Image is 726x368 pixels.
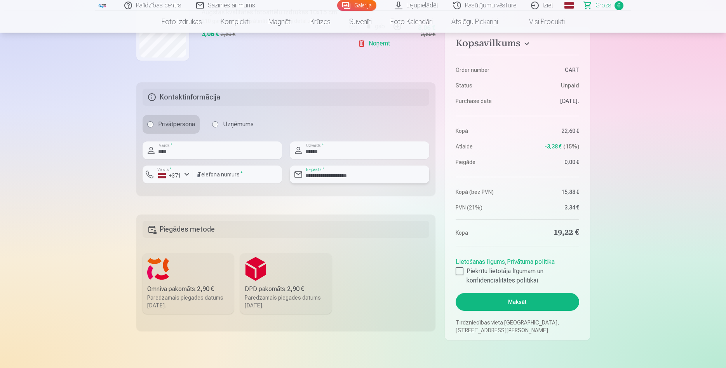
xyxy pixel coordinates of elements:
[143,115,200,134] label: Privātpersona
[507,258,555,265] a: Privātuma politika
[158,172,181,180] div: +371
[456,38,579,52] button: Kopsavilkums
[595,1,611,10] span: Grozs
[143,221,430,238] h5: Piegādes metode
[245,284,327,294] div: DPD pakomāts :
[381,11,442,33] a: Foto kalendāri
[563,143,579,150] span: 15 %
[147,294,230,309] div: Paredzamais piegādes datums [DATE].
[521,127,579,135] dd: 22,60 €
[143,166,193,183] button: Valsts*+371
[207,115,258,134] label: Uzņēmums
[521,66,579,74] dd: CART
[245,294,327,309] div: Paredzamais piegādes datums [DATE].
[197,285,214,293] b: 2,90 €
[442,11,507,33] a: Atslēgu piekariņi
[456,143,514,150] dt: Atlaide
[259,11,301,33] a: Magnēti
[456,319,579,334] p: Tirdzniecības vieta [GEOGRAPHIC_DATA], [STREET_ADDRESS][PERSON_NAME]
[456,267,579,285] label: Piekrītu lietotāja līgumam un konfidencialitātes politikai
[358,36,393,51] a: Noņemt
[521,158,579,166] dd: 0,00 €
[147,121,153,127] input: Privātpersona
[202,30,219,39] div: 3,06 €
[301,11,340,33] a: Krūzes
[456,227,514,238] dt: Kopā
[456,127,514,135] dt: Kopā
[155,167,174,173] label: Valsts
[521,97,579,105] dd: [DATE].
[521,188,579,196] dd: 15,88 €
[143,89,430,106] h5: Kontaktinformācija
[421,30,435,38] div: 3,60 €
[152,11,211,33] a: Foto izdrukas
[98,3,107,8] img: /fa1
[561,82,579,89] span: Unpaid
[456,204,514,211] dt: PVN (21%)
[456,82,514,89] dt: Status
[521,204,579,211] dd: 3,34 €
[521,227,579,238] dd: 19,22 €
[147,284,230,294] div: Omniva pakomāts :
[456,66,514,74] dt: Order number
[211,11,259,33] a: Komplekti
[456,188,514,196] dt: Kopā (bez PVN)
[456,258,505,265] a: Lietošanas līgums
[507,11,574,33] a: Visi produkti
[287,285,304,293] b: 2,90 €
[456,254,579,285] div: ,
[456,293,579,311] button: Maksāt
[615,1,623,10] span: 6
[221,30,235,38] div: 3,60 €
[456,158,514,166] dt: Piegāde
[545,143,562,150] span: -3,38 €
[212,121,218,127] input: Uzņēmums
[456,97,514,105] dt: Purchase date
[340,11,381,33] a: Suvenīri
